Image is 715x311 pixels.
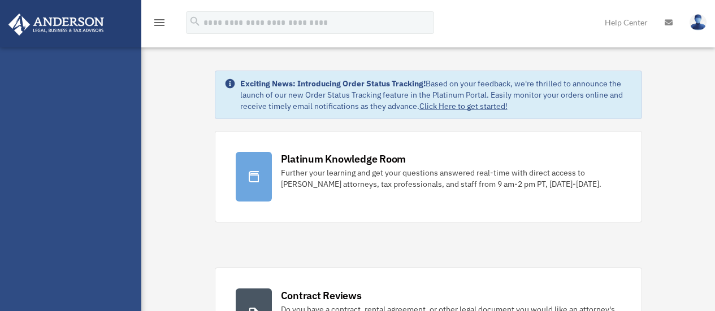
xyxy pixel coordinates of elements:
[240,78,632,112] div: Based on your feedback, we're thrilled to announce the launch of our new Order Status Tracking fe...
[690,14,707,30] img: User Pic
[215,131,642,222] a: Platinum Knowledge Room Further your learning and get your questions answered real-time with dire...
[419,101,508,111] a: Click Here to get started!
[153,20,166,29] a: menu
[281,288,362,303] div: Contract Reviews
[189,15,201,28] i: search
[281,152,406,166] div: Platinum Knowledge Room
[153,16,166,29] i: menu
[240,78,426,89] strong: Exciting News: Introducing Order Status Tracking!
[5,14,107,36] img: Anderson Advisors Platinum Portal
[281,167,621,190] div: Further your learning and get your questions answered real-time with direct access to [PERSON_NAM...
